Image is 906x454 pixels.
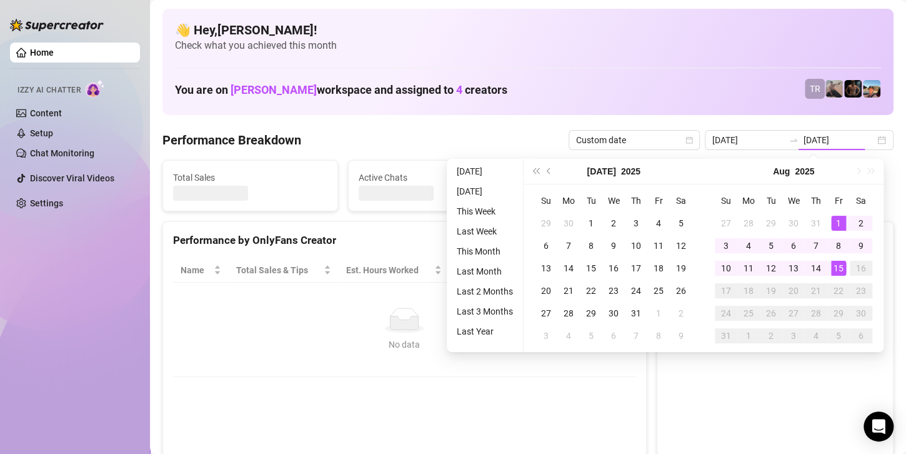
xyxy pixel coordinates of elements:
span: Messages Sent [544,171,698,184]
img: Zach [863,80,880,98]
th: Total Sales & Tips [229,258,339,283]
input: Start date [712,133,784,147]
span: Custom date [576,131,692,149]
span: Izzy AI Chatter [17,84,81,96]
input: End date [804,133,875,147]
div: Sales by OnlyFans Creator [667,232,883,249]
span: Chat Conversion [540,263,619,277]
img: LC [825,80,843,98]
span: Sales / Hour [457,263,515,277]
span: Total Sales & Tips [236,263,321,277]
span: TR [810,82,820,96]
span: to [789,135,799,145]
a: Settings [30,198,63,208]
h4: Performance Breakdown [162,131,301,149]
span: calendar [685,136,693,144]
img: logo-BBDzfeDw.svg [10,19,104,31]
span: Active Chats [359,171,513,184]
span: swap-right [789,135,799,145]
h4: 👋 Hey, [PERSON_NAME] ! [175,21,881,39]
h1: You are on workspace and assigned to creators [175,83,507,97]
a: Home [30,48,54,58]
div: Open Intercom Messenger [864,411,894,441]
span: 4 [456,83,462,96]
span: [PERSON_NAME] [231,83,317,96]
img: Trent [844,80,862,98]
span: Name [181,263,211,277]
th: Name [173,258,229,283]
a: Discover Viral Videos [30,173,114,183]
span: Check what you achieved this month [175,39,881,53]
th: Sales / Hour [449,258,533,283]
span: Total Sales [173,171,327,184]
a: Chat Monitoring [30,148,94,158]
th: Chat Conversion [533,258,636,283]
a: Setup [30,128,53,138]
div: Est. Hours Worked [346,263,432,277]
img: AI Chatter [86,79,105,98]
div: No data [186,338,624,351]
div: Performance by OnlyFans Creator [173,232,636,249]
a: Content [30,108,62,118]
